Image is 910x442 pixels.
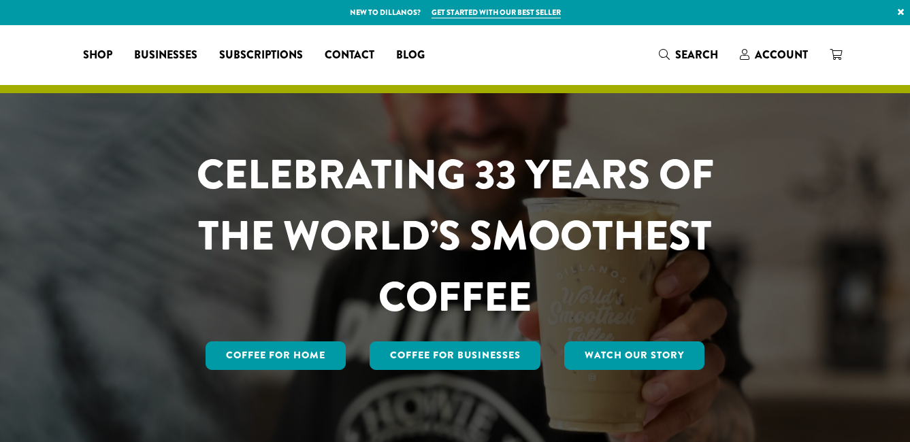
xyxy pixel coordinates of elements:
[83,47,112,64] span: Shop
[432,7,561,18] a: Get started with our best seller
[675,47,718,63] span: Search
[396,47,425,64] span: Blog
[370,341,541,370] a: Coffee For Businesses
[219,47,303,64] span: Subscriptions
[564,341,704,370] a: Watch Our Story
[755,47,808,63] span: Account
[134,47,197,64] span: Businesses
[206,341,346,370] a: Coffee for Home
[157,144,754,328] h1: CELEBRATING 33 YEARS OF THE WORLD’S SMOOTHEST COFFEE
[72,44,123,66] a: Shop
[325,47,374,64] span: Contact
[648,44,729,66] a: Search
